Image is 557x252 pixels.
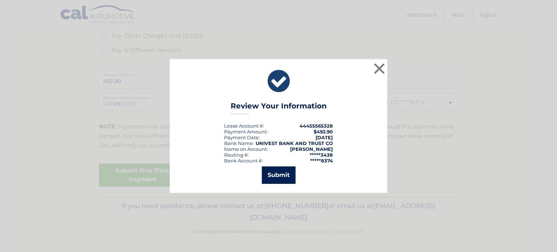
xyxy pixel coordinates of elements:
[290,146,333,152] strong: [PERSON_NAME]
[224,146,268,152] div: Name on Account:
[224,152,249,158] div: Routing #:
[224,158,263,164] div: Bank Account #:
[224,129,268,135] div: Payment Amount:
[262,166,296,184] button: Submit
[224,123,264,129] div: Lease Account #:
[224,135,259,140] span: Payment Date
[256,140,333,146] strong: UNIVEST BANK AND TRUST CO
[372,61,387,76] button: ×
[224,135,260,140] div: :
[224,140,254,146] div: Bank Name:
[314,129,333,135] span: $492.90
[315,135,333,140] span: [DATE]
[300,123,333,129] strong: 44455565328
[231,102,327,114] h3: Review Your Information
